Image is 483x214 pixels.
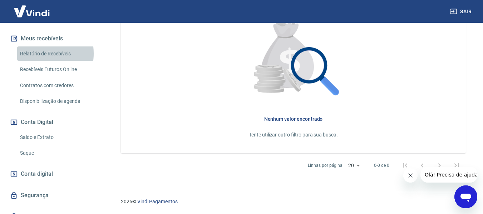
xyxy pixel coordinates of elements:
p: 2025 © [121,198,466,205]
span: Conta digital [21,169,53,179]
h6: Nenhum valor encontrado [132,115,454,123]
span: Olá! Precisa de ajuda? [4,5,60,11]
div: 20 [345,160,363,171]
iframe: Fechar mensagem [403,168,418,183]
a: Recebíveis Futuros Online [17,62,98,77]
span: Tente utilizar outro filtro para sua busca. [249,132,338,138]
p: Linhas por página [308,162,342,169]
a: Vindi Pagamentos [137,199,178,204]
a: Contratos com credores [17,78,98,93]
a: Saque [17,146,98,160]
p: 0-0 de 0 [374,162,389,169]
img: Vindi [9,0,55,22]
button: Meus recebíveis [9,31,98,46]
a: Segurança [9,188,98,203]
iframe: Mensagem da empresa [420,167,477,183]
a: Disponibilização de agenda [17,94,98,109]
img: Nenhum item encontrado [240,5,346,113]
a: Saldo e Extrato [17,130,98,145]
a: Relatório de Recebíveis [17,46,98,61]
iframe: Botão para abrir a janela de mensagens [454,185,477,208]
button: Conta Digital [9,114,98,130]
a: Conta digital [9,166,98,182]
button: Sair [449,5,474,18]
